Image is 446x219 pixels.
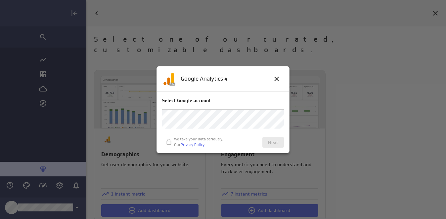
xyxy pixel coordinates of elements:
p: Google Analytics 4 [181,75,228,83]
a: Privacy Policy [181,142,204,147]
img: service icon [162,72,175,86]
div: Add new account, undefined [162,109,284,129]
button: Next [262,137,284,148]
p: Select Google account [162,97,284,104]
span: Next [268,139,278,145]
p: We take your data seriously. Our [174,136,223,148]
